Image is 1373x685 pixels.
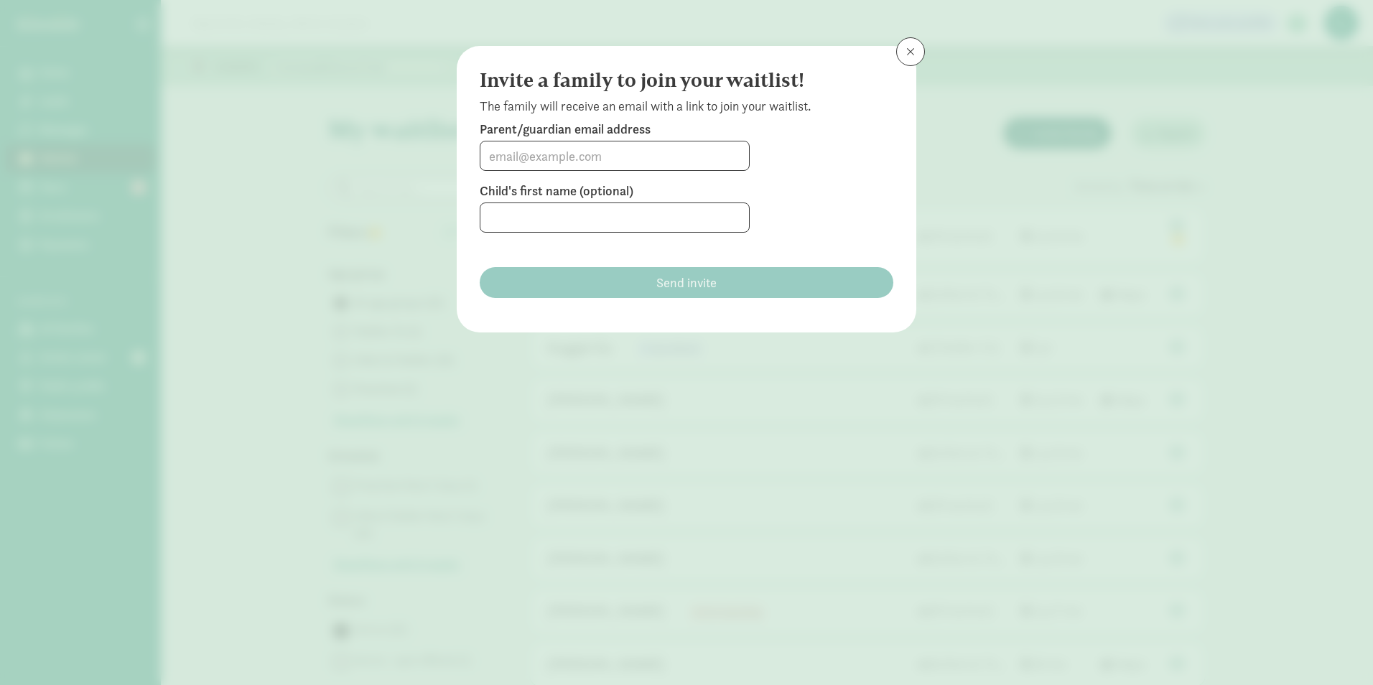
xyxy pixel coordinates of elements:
[480,141,749,170] input: email@example.com
[480,98,893,115] p: The family will receive an email with a link to join your waitlist.
[480,267,893,298] button: Send invite
[480,69,882,92] h4: Invite a family to join your waitlist!
[480,182,893,200] label: Child's first name (optional)
[656,273,717,292] span: Send invite
[1301,616,1373,685] iframe: Chat Widget
[480,121,893,138] label: Parent/guardian email address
